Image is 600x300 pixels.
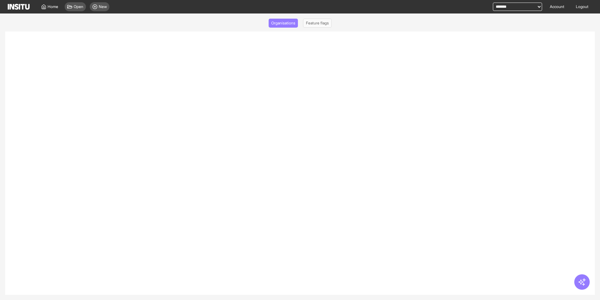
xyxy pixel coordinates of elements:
[8,4,30,10] img: Logo
[74,4,83,9] span: Open
[99,4,107,9] span: New
[48,4,58,9] span: Home
[303,19,332,28] button: Feature flags
[269,19,298,28] button: Organisations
